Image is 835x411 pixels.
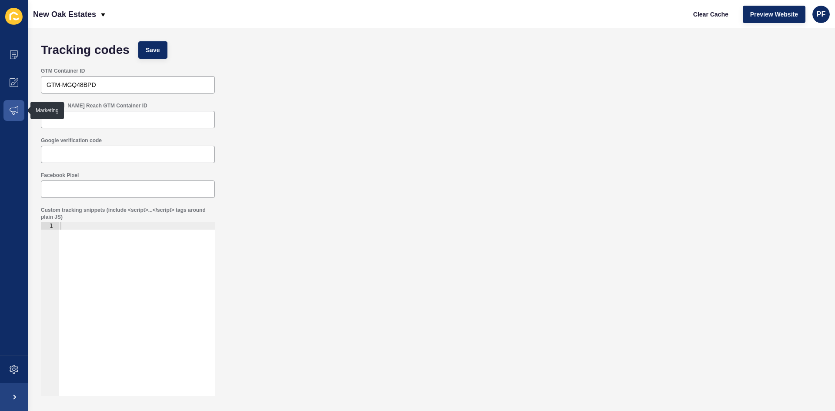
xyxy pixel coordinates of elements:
div: 1 [41,222,59,230]
span: Preview Website [750,10,798,19]
span: PF [817,10,825,19]
label: Facebook Pixel [41,172,79,179]
div: Marketing [36,107,59,114]
h1: Tracking codes [41,46,130,54]
button: Clear Cache [686,6,736,23]
button: Preview Website [743,6,805,23]
label: Custom tracking snippets (include <script>...</script> tags around plain JS) [41,207,215,221]
label: [PERSON_NAME] Reach GTM Container ID [41,102,147,109]
p: New Oak Estates [33,3,96,25]
span: Save [146,46,160,54]
button: Save [138,41,167,59]
label: Google verification code [41,137,102,144]
label: GTM Container ID [41,67,85,74]
span: Clear Cache [693,10,728,19]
